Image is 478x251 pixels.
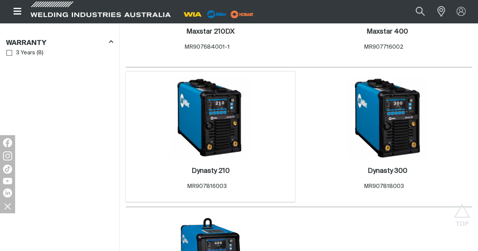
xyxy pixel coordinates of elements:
[364,44,404,50] span: MR907716002
[170,77,251,158] img: Dynasty 210
[192,167,230,176] a: Dynasty 210
[3,188,12,197] img: LinkedIn
[6,48,35,58] a: 3 Years
[3,151,12,160] img: Instagram
[184,44,229,50] span: MR907684001-1
[6,38,113,48] div: Warranty
[347,77,428,158] img: Dynasty 300
[186,28,235,36] a: Maxstar 210DX
[192,168,230,174] h2: Dynasty 210
[407,3,433,20] button: Search products
[228,9,256,20] img: miller
[368,168,407,174] h2: Dynasty 300
[187,183,227,189] span: MR907816003
[367,28,408,36] a: Maxstar 400
[6,48,113,58] ul: Warranty
[453,204,470,221] button: Scroll to top
[3,178,12,184] img: YouTube
[37,49,43,57] span: ( 8 )
[1,200,14,213] img: hide socials
[6,39,46,48] h3: Warranty
[186,28,235,35] h2: Maxstar 210DX
[368,167,407,176] a: Dynasty 300
[228,11,256,17] a: miller
[3,165,12,174] img: TikTok
[364,183,404,189] span: MR907818003
[16,49,35,57] span: 3 Years
[3,138,12,147] img: Facebook
[367,28,408,35] h2: Maxstar 400
[398,3,433,20] input: Product name or item number...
